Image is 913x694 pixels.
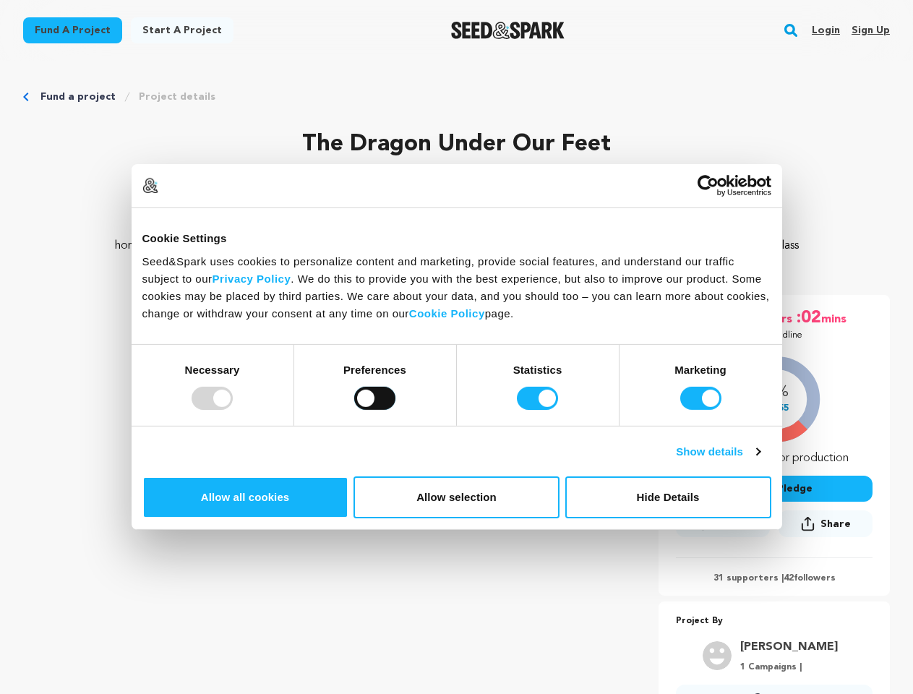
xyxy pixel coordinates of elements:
[142,476,348,518] button: Allow all cookies
[409,307,485,319] a: Cookie Policy
[131,17,233,43] a: Start a project
[784,574,794,583] span: 42
[110,220,803,272] p: This feature length documentary follows my journey as I investigate symbolism and lost knowledge ...
[142,230,771,247] div: Cookie Settings
[676,443,760,460] a: Show details
[213,272,291,284] a: Privacy Policy
[353,476,560,518] button: Allow selection
[185,363,240,375] strong: Necessary
[23,127,890,162] p: The Dragon Under Our Feet
[451,22,565,39] img: Seed&Spark Logo Dark Mode
[451,22,565,39] a: Seed&Spark Homepage
[513,363,562,375] strong: Statistics
[139,90,215,104] a: Project details
[852,19,890,42] a: Sign up
[740,638,838,656] a: Goto Tara Baghdassarian profile
[23,191,890,208] p: Documentary, Experimental
[821,307,849,330] span: mins
[645,175,771,197] a: Usercentrics Cookiebot - opens in a new window
[703,641,732,670] img: user.png
[676,613,873,630] p: Project By
[343,363,406,375] strong: Preferences
[779,510,873,537] button: Share
[23,173,890,191] p: [GEOGRAPHIC_DATA], [US_STATE] | Film Feature
[565,476,771,518] button: Hide Details
[812,19,840,42] a: Login
[23,90,890,104] div: Breadcrumb
[142,178,158,194] img: logo
[142,252,771,322] div: Seed&Spark uses cookies to personalize content and marketing, provide social features, and unders...
[779,510,873,543] span: Share
[775,307,795,330] span: hrs
[23,17,122,43] a: Fund a project
[676,573,873,584] p: 31 supporters | followers
[40,90,116,104] a: Fund a project
[795,307,821,330] span: :02
[820,517,851,531] span: Share
[740,661,838,673] p: 1 Campaigns |
[674,363,726,375] strong: Marketing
